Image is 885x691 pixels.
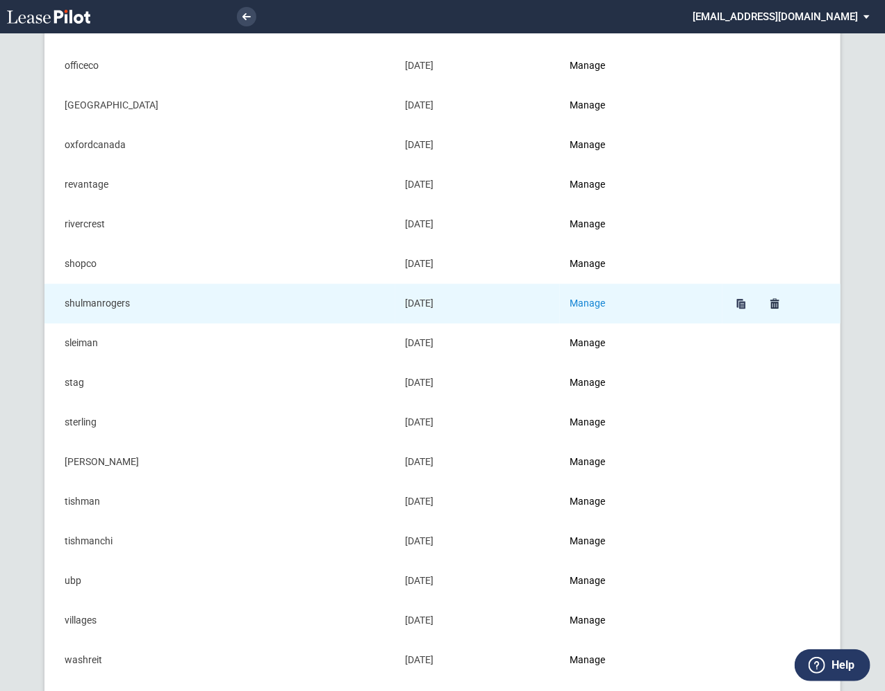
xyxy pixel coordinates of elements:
[44,125,395,165] td: oxfordcanada
[44,204,395,244] td: rivercrest
[570,139,605,150] a: Manage
[395,482,560,521] td: [DATE]
[570,99,605,111] a: Manage
[570,298,605,309] a: Manage
[395,323,560,363] td: [DATE]
[766,294,785,314] a: Delete shulmanrogers
[570,218,605,229] a: Manage
[570,496,605,507] a: Manage
[570,416,605,428] a: Manage
[570,377,605,388] a: Manage
[395,46,560,86] td: [DATE]
[395,442,560,482] td: [DATE]
[570,575,605,586] a: Manage
[395,561,560,601] td: [DATE]
[44,323,395,363] td: sleiman
[44,442,395,482] td: [PERSON_NAME]
[44,363,395,403] td: stag
[570,258,605,269] a: Manage
[44,284,395,323] td: shulmanrogers
[395,204,560,244] td: [DATE]
[570,615,605,626] a: Manage
[44,561,395,601] td: ubp
[44,46,395,86] td: officeco
[44,244,395,284] td: shopco
[570,337,605,348] a: Manage
[570,535,605,546] a: Manage
[832,656,854,674] label: Help
[44,601,395,640] td: villages
[395,521,560,561] td: [DATE]
[395,403,560,442] td: [DATE]
[395,244,560,284] td: [DATE]
[395,640,560,680] td: [DATE]
[44,165,395,204] td: revantage
[732,294,752,314] a: Duplicate shulmanrogers
[44,521,395,561] td: tishmanchi
[395,601,560,640] td: [DATE]
[395,165,560,204] td: [DATE]
[44,640,395,680] td: washreit
[570,179,605,190] a: Manage
[570,60,605,71] a: Manage
[795,649,870,681] button: Help
[570,456,605,467] a: Manage
[44,403,395,442] td: sterling
[44,482,395,521] td: tishman
[395,363,560,403] td: [DATE]
[570,654,605,665] a: Manage
[395,284,560,323] td: [DATE]
[44,86,395,125] td: [GEOGRAPHIC_DATA]
[395,125,560,165] td: [DATE]
[395,86,560,125] td: [DATE]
